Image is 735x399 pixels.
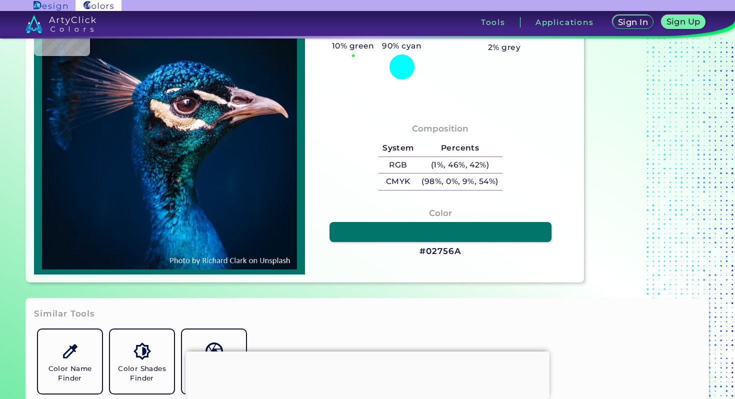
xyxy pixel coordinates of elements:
img: icon_color_name_finder.svg [61,342,79,360]
h3: Applications [535,18,594,26]
h3: Tools [481,18,505,26]
h5: 2% grey [488,41,520,54]
img: icon_color_names_dictionary.svg [205,342,223,360]
img: icon_color_shades.svg [133,342,151,360]
h5: Sign In [619,18,646,26]
iframe: Advertisement [185,351,549,396]
a: Sign Up [663,16,703,28]
a: Color Shades Finder [106,325,178,397]
h4: Composition [412,121,468,136]
h5: Sign Up [668,18,699,25]
h4: Color [429,206,452,220]
h5: CMYK [378,173,417,190]
a: Color Name Finder [34,325,106,397]
img: logo_artyclick_colors_white.svg [25,15,96,33]
h5: Color Shades Finder [114,364,170,383]
img: ArtyClick Design logo [33,1,67,10]
a: Sign In [614,16,651,28]
h5: Percents [418,140,502,156]
img: img_pavlin.jpg [39,5,300,270]
h5: (98%, 0%, 9%, 54%) [418,173,502,190]
h5: 10% green [328,39,378,52]
h3: #02756A [419,245,461,257]
h5: System [378,140,417,156]
h5: RGB [378,157,417,173]
a: Color Names Dictionary [178,325,250,397]
h5: Color Name Finder [42,364,98,383]
h5: 90% cyan [378,39,425,52]
h5: (1%, 46%, 42%) [418,157,502,173]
